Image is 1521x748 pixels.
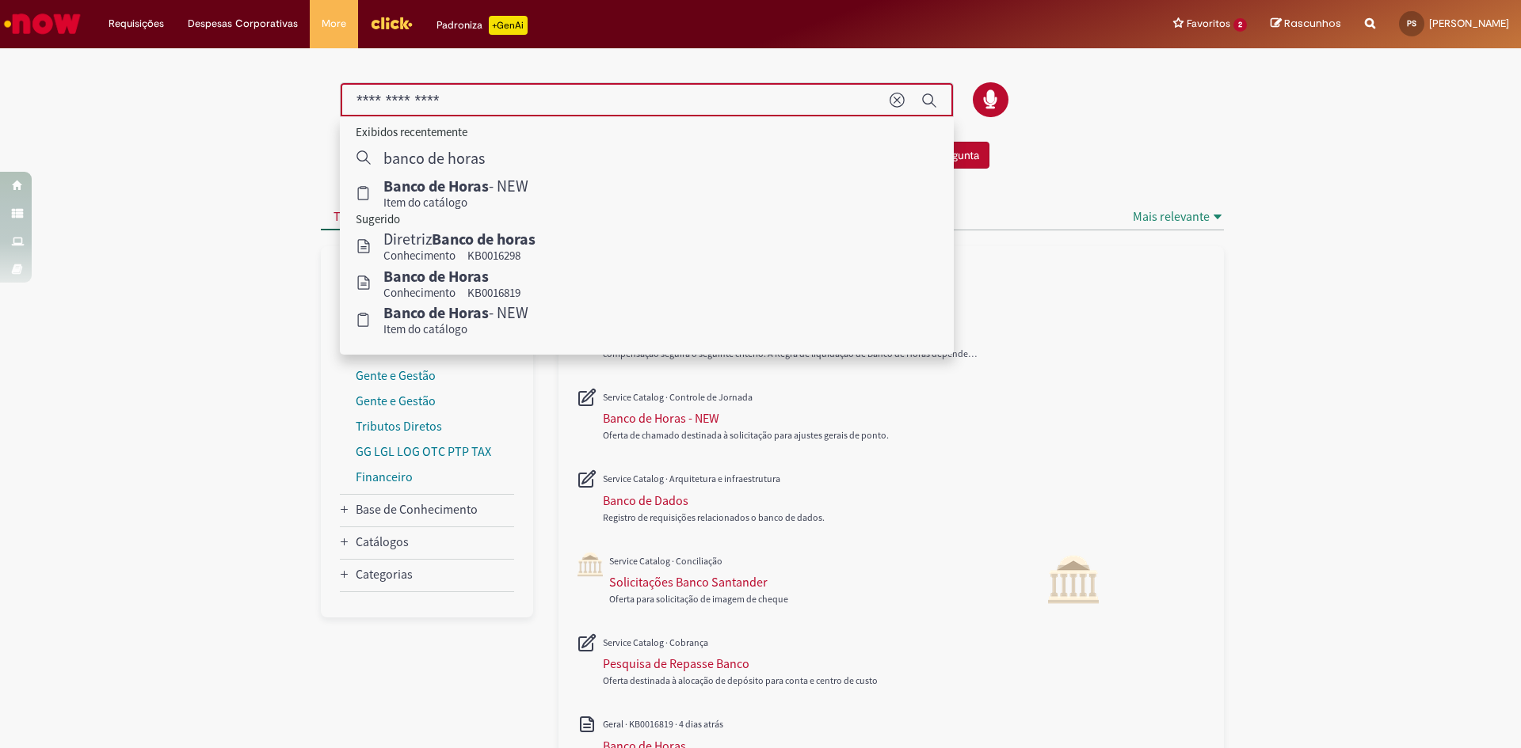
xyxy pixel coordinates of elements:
[109,16,164,32] span: Requisições
[1271,17,1341,32] a: Rascunhos
[489,16,528,35] p: +GenAi
[188,16,298,32] span: Despesas Corporativas
[436,16,528,35] div: Padroniza
[1284,16,1341,31] span: Rascunhos
[1187,16,1230,32] span: Favoritos
[1407,18,1416,28] span: PS
[2,8,83,40] img: ServiceNow
[370,11,413,35] img: click_logo_yellow_360x200.png
[322,16,346,32] span: More
[1429,17,1509,30] span: [PERSON_NAME]
[1233,18,1247,32] span: 2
